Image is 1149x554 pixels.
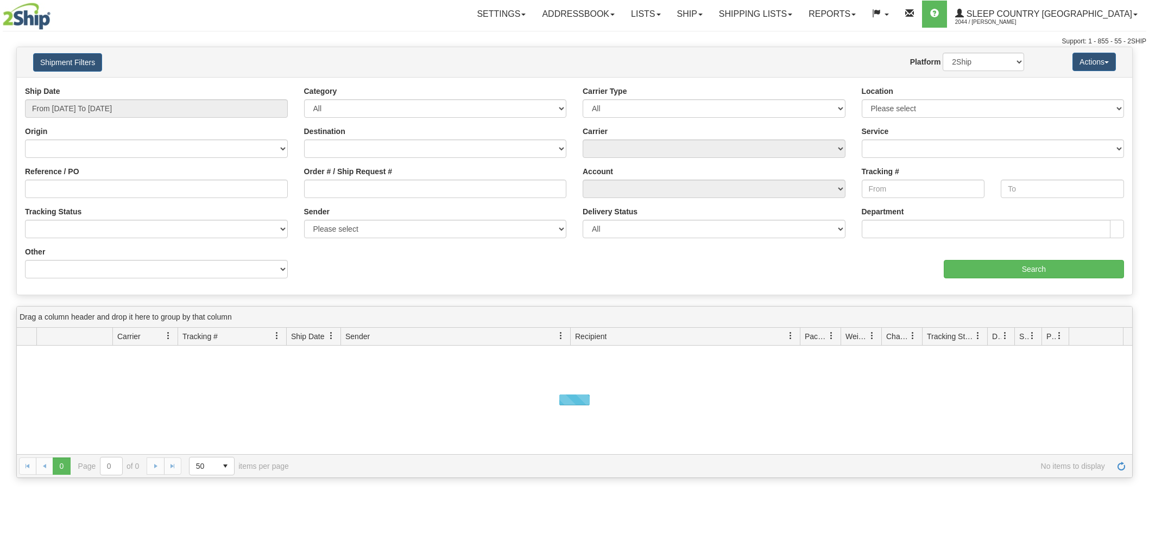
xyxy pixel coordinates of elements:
a: Packages filter column settings [822,327,841,345]
a: Sleep Country [GEOGRAPHIC_DATA] 2044 / [PERSON_NAME] [947,1,1146,28]
a: Reports [800,1,864,28]
span: 2044 / [PERSON_NAME] [955,17,1037,28]
span: Shipment Issues [1019,331,1028,342]
label: Ship Date [25,86,60,97]
a: Sender filter column settings [552,327,570,345]
span: Sender [345,331,370,342]
label: Sender [304,206,330,217]
label: Destination [304,126,345,137]
a: Ship [669,1,711,28]
span: Tracking # [182,331,218,342]
span: Weight [845,331,868,342]
label: Order # / Ship Request # [304,166,393,177]
a: Charge filter column settings [904,327,922,345]
input: From [862,180,985,198]
a: Refresh [1113,457,1130,475]
a: Ship Date filter column settings [322,327,340,345]
a: Pickup Status filter column settings [1050,327,1069,345]
span: Carrier [117,331,141,342]
button: Shipment Filters [33,53,102,72]
span: items per page [189,457,289,475]
a: Settings [469,1,534,28]
label: Delivery Status [583,206,637,217]
input: Search [944,260,1124,278]
a: Recipient filter column settings [781,327,800,345]
button: Actions [1072,53,1116,71]
a: Shipment Issues filter column settings [1023,327,1041,345]
label: Account [583,166,613,177]
input: To [1001,180,1124,198]
span: Page of 0 [78,457,140,475]
a: Addressbook [534,1,623,28]
label: Origin [25,126,47,137]
label: Department [862,206,904,217]
a: Lists [623,1,668,28]
span: Ship Date [291,331,324,342]
a: Tracking # filter column settings [268,327,286,345]
label: Carrier Type [583,86,627,97]
span: Charge [886,331,909,342]
label: Category [304,86,337,97]
span: Recipient [575,331,607,342]
a: Tracking Status filter column settings [969,327,987,345]
label: Tracking Status [25,206,81,217]
label: Platform [910,56,941,67]
span: select [217,457,234,475]
span: Page 0 [53,457,70,475]
span: Page sizes drop down [189,457,235,475]
label: Location [862,86,893,97]
img: logo2044.jpg [3,3,50,30]
label: Other [25,246,45,257]
span: Delivery Status [992,331,1001,342]
label: Service [862,126,889,137]
a: Carrier filter column settings [159,327,178,345]
span: Packages [805,331,828,342]
span: No items to display [304,462,1105,470]
span: Tracking Status [927,331,974,342]
span: Pickup Status [1046,331,1056,342]
a: Delivery Status filter column settings [996,327,1014,345]
label: Carrier [583,126,608,137]
label: Reference / PO [25,166,79,177]
span: Sleep Country [GEOGRAPHIC_DATA] [964,9,1132,18]
span: 50 [196,461,210,472]
div: grid grouping header [17,307,1132,328]
a: Shipping lists [711,1,800,28]
a: Weight filter column settings [863,327,881,345]
label: Tracking # [862,166,899,177]
div: Support: 1 - 855 - 55 - 2SHIP [3,37,1146,46]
